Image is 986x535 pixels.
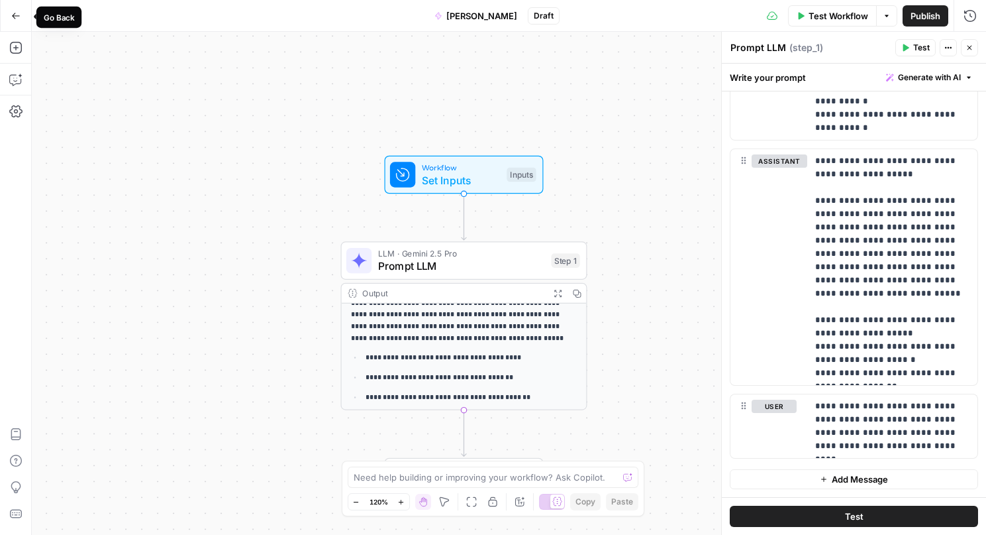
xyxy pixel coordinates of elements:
[881,69,978,86] button: Generate with AI
[898,72,961,84] span: Generate with AI
[426,5,525,27] button: [PERSON_NAME]
[422,161,501,174] span: Workflow
[378,259,545,274] span: Prompt LLM
[730,469,978,489] button: Add Message
[730,506,978,527] button: Test
[789,41,823,54] span: ( step_1 )
[788,5,876,27] button: Test Workflow
[462,410,466,457] g: Edge from step_1 to end
[534,10,554,22] span: Draft
[845,510,863,523] span: Test
[895,39,936,56] button: Test
[752,154,807,168] button: assistant
[832,473,888,486] span: Add Message
[575,496,595,508] span: Copy
[422,172,501,188] span: Set Inputs
[570,493,601,510] button: Copy
[730,394,797,458] div: user
[722,64,986,91] div: Write your prompt
[362,287,544,300] div: Output
[911,9,940,23] span: Publish
[913,42,930,54] span: Test
[378,247,545,260] span: LLM · Gemini 2.5 Pro
[507,168,536,182] div: Inputs
[446,9,517,23] span: [PERSON_NAME]
[611,496,633,508] span: Paste
[903,5,948,27] button: Publish
[730,149,797,385] div: assistant
[752,400,797,413] button: user
[809,9,868,23] span: Test Workflow
[370,497,388,507] span: 120%
[341,458,587,497] div: EndOutput
[606,493,638,510] button: Paste
[341,156,587,194] div: WorkflowSet InputsInputs
[730,41,786,54] textarea: Prompt LLM
[552,253,580,268] div: Step 1
[43,11,74,23] div: Go Back
[462,194,466,240] g: Edge from start to step_1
